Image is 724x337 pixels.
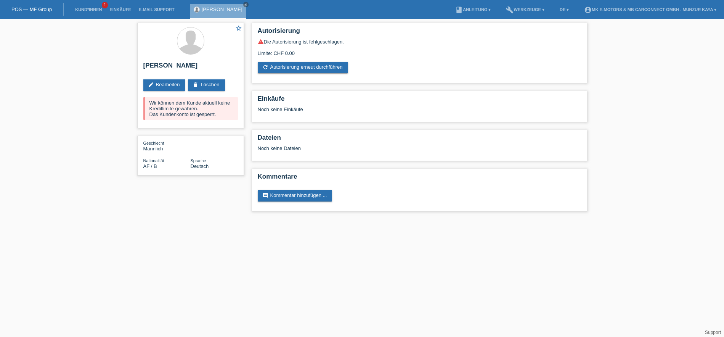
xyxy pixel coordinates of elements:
[191,163,209,169] span: Deutsch
[705,330,721,335] a: Support
[262,192,268,198] i: comment
[135,7,178,12] a: E-Mail Support
[451,7,494,12] a: bookAnleitung ▾
[455,6,463,14] i: book
[258,45,581,56] div: Limite: CHF 0.00
[258,95,581,106] h2: Einkäufe
[584,6,592,14] i: account_circle
[243,2,249,7] a: close
[193,82,199,88] i: delete
[143,140,191,152] div: Männlich
[258,145,491,151] div: Noch keine Dateien
[143,158,164,163] span: Nationalität
[235,25,242,33] a: star_border
[258,173,581,184] h2: Kommentare
[258,190,332,202] a: commentKommentar hinzufügen ...
[71,7,106,12] a: Kund*innen
[11,6,52,12] a: POS — MF Group
[258,39,264,45] i: warning
[191,158,206,163] span: Sprache
[244,3,248,6] i: close
[202,6,242,12] a: [PERSON_NAME]
[143,79,185,91] a: editBearbeiten
[258,39,581,45] div: Die Autorisierung ist fehlgeschlagen.
[235,25,242,32] i: star_border
[148,82,154,88] i: edit
[143,97,238,120] div: Wir können dem Kunde aktuell keine Kreditlimite gewähren. Das Kundenkonto ist gesperrt.
[188,79,225,91] a: deleteLöschen
[556,7,573,12] a: DE ▾
[143,163,157,169] span: Afghanistan / B / 25.11.2015
[258,62,348,73] a: refreshAutorisierung erneut durchführen
[506,6,514,14] i: build
[502,7,548,12] a: buildWerkzeuge ▾
[262,64,268,70] i: refresh
[143,62,238,73] h2: [PERSON_NAME]
[258,27,581,39] h2: Autorisierung
[580,7,720,12] a: account_circleMK E-MOTORS & MB CarConnect GmbH - Munzur Kaya ▾
[102,2,108,8] span: 1
[258,106,581,118] div: Noch keine Einkäufe
[258,134,581,145] h2: Dateien
[143,141,164,145] span: Geschlecht
[106,7,135,12] a: Einkäufe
